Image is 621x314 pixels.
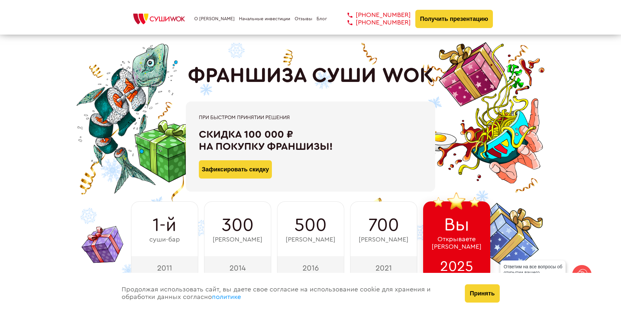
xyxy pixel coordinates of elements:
div: Скидка 100 000 ₽ на покупку франшизы! [199,129,422,153]
a: Отзывы [295,16,312,22]
span: 300 [222,215,254,236]
span: 1-й [153,215,176,236]
a: Начальные инвестиции [239,16,290,22]
span: 700 [368,215,399,236]
img: СУШИWOK [128,12,190,26]
a: О [PERSON_NAME] [194,16,235,22]
div: При быстром принятии решения [199,115,422,120]
div: Продолжая использовать сайт, вы даете свое согласие на использование cookie для хранения и обрабо... [115,273,459,314]
a: [PHONE_NUMBER] [338,19,411,26]
div: 2011 [131,256,198,280]
a: Блог [317,16,327,22]
span: суши-бар [149,236,180,243]
span: [PERSON_NAME] [359,236,408,243]
button: Зафиксировать скидку [199,160,272,179]
div: 2025 [423,256,490,280]
a: политике [212,294,241,300]
div: Ответим на все вопросы об открытии вашего [PERSON_NAME]! [500,260,566,285]
button: Получить презентацию [415,10,493,28]
span: 500 [294,215,327,236]
div: 2016 [277,256,344,280]
span: [PERSON_NAME] [286,236,335,243]
button: Принять [465,284,499,303]
span: [PERSON_NAME] [213,236,262,243]
div: 2014 [204,256,271,280]
div: 2021 [350,256,417,280]
span: Вы [444,214,469,235]
span: Открываете [PERSON_NAME] [432,236,481,251]
a: [PHONE_NUMBER] [338,11,411,19]
h1: ФРАНШИЗА СУШИ WOK [188,64,434,88]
